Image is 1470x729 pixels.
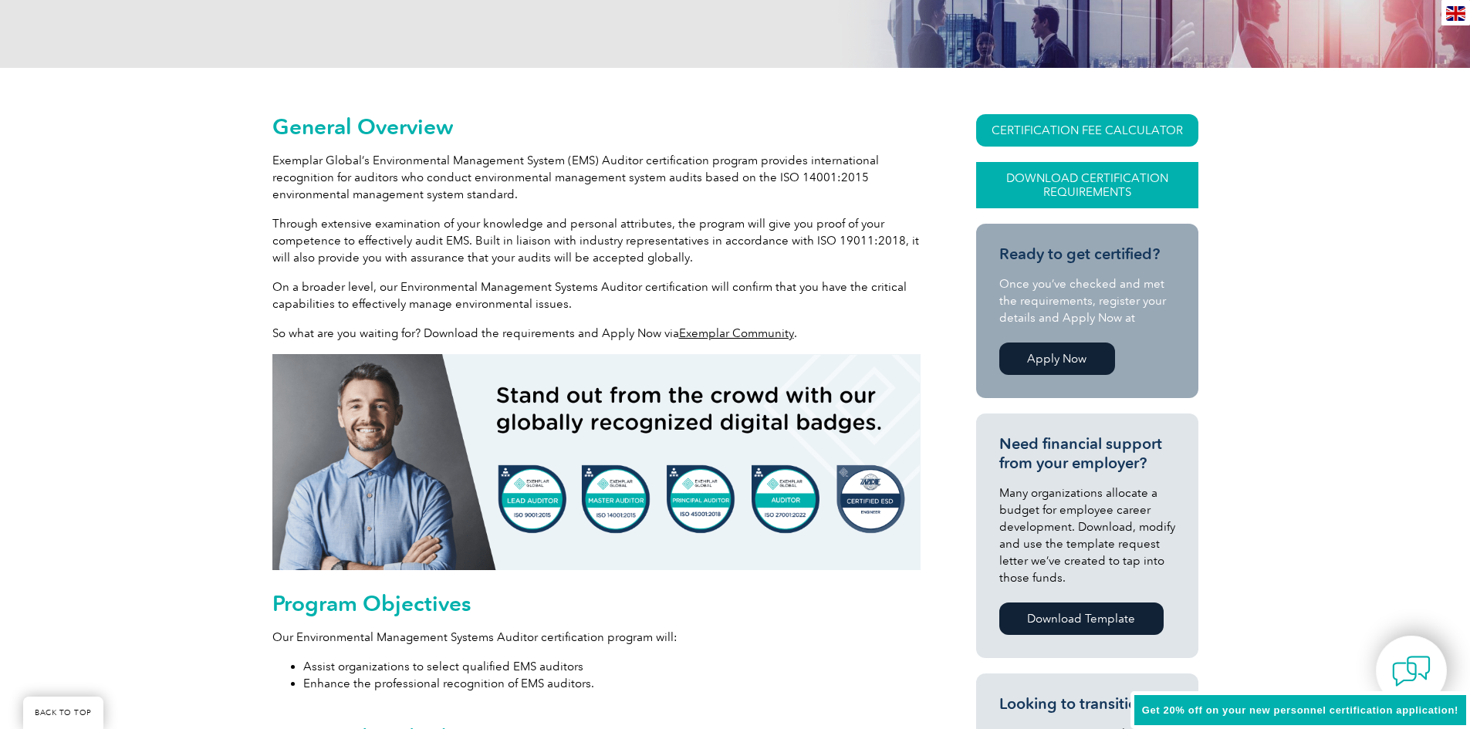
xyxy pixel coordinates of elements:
[999,343,1115,375] a: Apply Now
[976,162,1198,208] a: Download Certification Requirements
[999,694,1175,714] h3: Looking to transition?
[999,245,1175,264] h3: Ready to get certified?
[976,114,1198,147] a: CERTIFICATION FEE CALCULATOR
[272,278,921,312] p: On a broader level, our Environmental Management Systems Auditor certification will confirm that ...
[1142,704,1458,716] span: Get 20% off on your new personnel certification application!
[1446,6,1465,21] img: en
[272,114,921,139] h2: General Overview
[999,602,1164,635] a: Download Template
[999,434,1175,473] h3: Need financial support from your employer?
[272,152,921,203] p: Exemplar Global’s Environmental Management System (EMS) Auditor certification program provides in...
[303,658,921,675] li: Assist organizations to select qualified EMS auditors
[272,629,921,646] p: Our Environmental Management Systems Auditor certification program will:
[23,697,103,729] a: BACK TO TOP
[999,275,1175,326] p: Once you’ve checked and met the requirements, register your details and Apply Now at
[999,484,1175,586] p: Many organizations allocate a budget for employee career development. Download, modify and use th...
[1392,652,1431,690] img: contact-chat.png
[272,215,921,266] p: Through extensive examination of your knowledge and personal attributes, the program will give yo...
[272,325,921,342] p: So what are you waiting for? Download the requirements and Apply Now via .
[303,675,921,692] li: Enhance the professional recognition of EMS auditors.
[272,591,921,616] h2: Program Objectives
[679,326,794,340] a: Exemplar Community
[272,354,921,570] img: badges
